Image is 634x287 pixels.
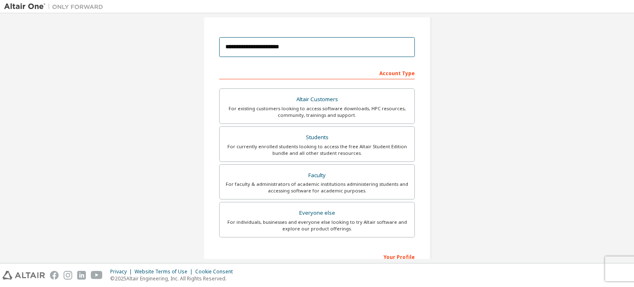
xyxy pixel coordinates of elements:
p: © 2025 Altair Engineering, Inc. All Rights Reserved. [110,275,238,282]
div: Privacy [110,268,135,275]
img: linkedin.svg [77,271,86,280]
div: For individuals, businesses and everyone else looking to try Altair software and explore our prod... [225,219,409,232]
div: For existing customers looking to access software downloads, HPC resources, community, trainings ... [225,105,409,119]
img: Altair One [4,2,107,11]
img: altair_logo.svg [2,271,45,280]
img: facebook.svg [50,271,59,280]
div: For currently enrolled students looking to access the free Altair Student Edition bundle and all ... [225,143,409,157]
div: Website Terms of Use [135,268,195,275]
div: For faculty & administrators of academic institutions administering students and accessing softwa... [225,181,409,194]
div: Students [225,132,409,143]
div: Account Type [219,66,415,79]
img: instagram.svg [64,271,72,280]
div: Faculty [225,170,409,181]
div: Cookie Consent [195,268,238,275]
div: Altair Customers [225,94,409,105]
div: Your Profile [219,250,415,263]
img: youtube.svg [91,271,103,280]
div: Everyone else [225,207,409,219]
